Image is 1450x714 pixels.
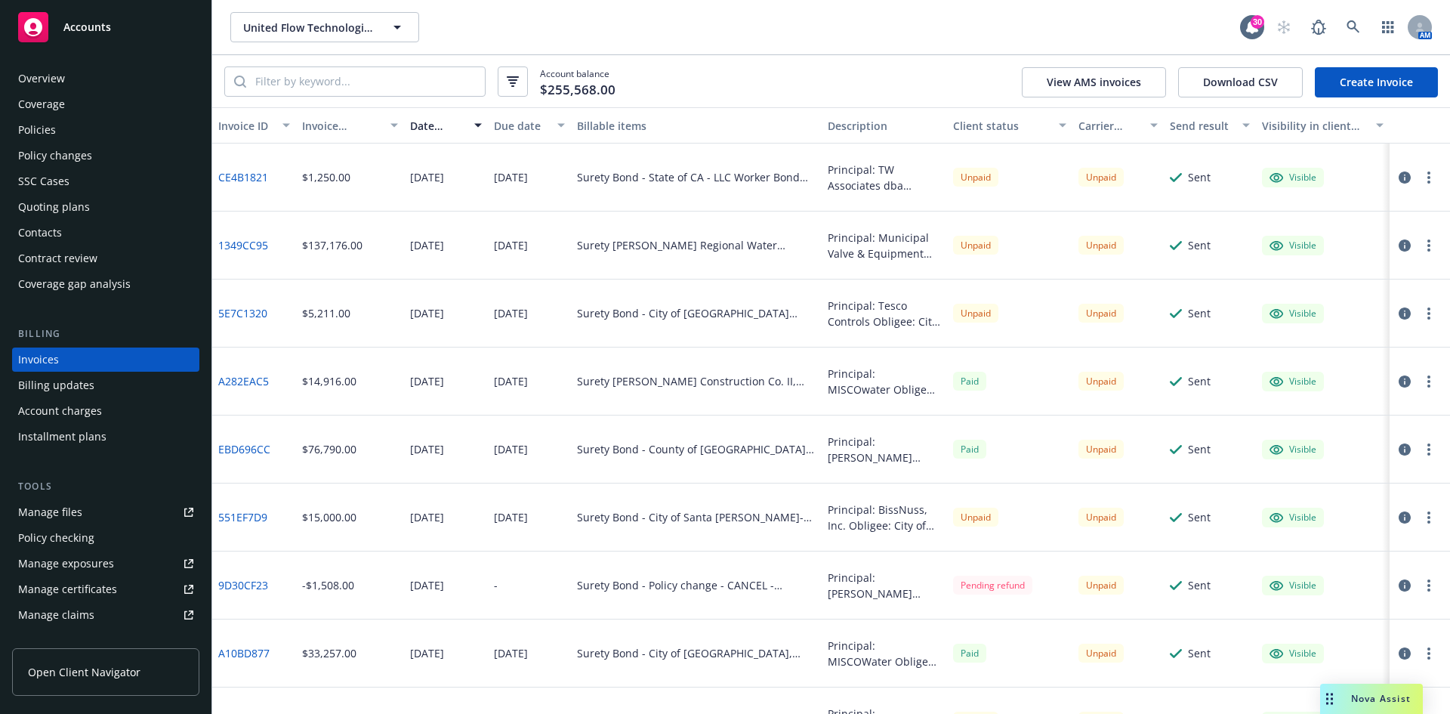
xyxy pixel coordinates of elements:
[494,305,528,321] div: [DATE]
[302,577,354,593] div: -$1,508.00
[953,168,998,187] div: Unpaid
[12,6,199,48] a: Accounts
[18,425,106,449] div: Installment plans
[12,373,199,397] a: Billing updates
[494,441,528,457] div: [DATE]
[1078,576,1124,595] div: Unpaid
[1078,440,1124,459] div: Unpaid
[218,118,273,134] div: Invoice ID
[1078,236,1124,255] div: Unpaid
[828,434,941,465] div: Principal: [PERSON_NAME] Incorporated of [US_STATE], Inc. Obligee: County of [GEOGRAPHIC_DATA], [...
[1188,645,1211,661] div: Sent
[577,118,816,134] div: Billable items
[12,169,199,193] a: SSC Cases
[828,570,941,601] div: Principal: [PERSON_NAME] Regency Group, LLC Obligee: City of Edinburg Bond Amount: $201,130.00 De...
[1269,12,1299,42] a: Start snowing
[410,645,444,661] div: [DATE]
[1188,237,1211,253] div: Sent
[540,67,615,95] span: Account balance
[577,645,816,661] div: Surety Bond - City of [GEOGRAPHIC_DATA], [GEOGRAPHIC_DATA]-Performance & Payment Bond - SPA151009...
[18,603,94,627] div: Manage claims
[953,372,986,391] span: Paid
[1303,12,1334,42] a: Report a Bug
[218,577,268,593] a: 9D30CF23
[410,509,444,525] div: [DATE]
[18,399,102,423] div: Account charges
[18,373,94,397] div: Billing updates
[1164,107,1256,144] button: Send result
[12,221,199,245] a: Contacts
[12,246,199,270] a: Contract review
[410,373,444,389] div: [DATE]
[1188,509,1211,525] div: Sent
[302,509,356,525] div: $15,000.00
[953,440,986,459] span: Paid
[218,169,268,185] a: CE4B1821
[953,118,1050,134] div: Client status
[577,441,816,457] div: Surety Bond - County of [GEOGRAPHIC_DATA], [GEOGRAPHIC_DATA]-Performance & Payment Bond - SPA1510...
[488,107,572,144] button: Due date
[1078,644,1124,663] div: Unpaid
[18,526,94,550] div: Policy checking
[410,169,444,185] div: [DATE]
[1178,67,1303,97] button: Download CSV
[246,67,485,96] input: Filter by keyword...
[1022,67,1166,97] button: View AMS invoices
[302,118,382,134] div: Invoice amount
[63,21,111,33] span: Accounts
[494,509,528,525] div: [DATE]
[953,644,986,663] div: Paid
[494,645,528,661] div: [DATE]
[218,441,270,457] a: EBD696CC
[18,118,56,142] div: Policies
[1078,372,1124,391] div: Unpaid
[540,80,615,100] span: $255,568.00
[12,500,199,524] a: Manage files
[18,169,69,193] div: SSC Cases
[410,577,444,593] div: [DATE]
[12,425,199,449] a: Installment plans
[1262,118,1367,134] div: Visibility in client dash
[218,373,269,389] a: A282EAC5
[12,479,199,494] div: Tools
[577,169,816,185] div: Surety Bond - State of CA - LLC Worker Bond ($100k) - SBP151009_016
[1270,239,1316,252] div: Visible
[302,373,356,389] div: $14,916.00
[1270,375,1316,388] div: Visible
[953,576,1032,595] div: Pending refund
[1078,304,1124,323] div: Unpaid
[494,373,528,389] div: [DATE]
[218,645,270,661] a: A10BD877
[1338,12,1368,42] a: Search
[12,603,199,627] a: Manage claims
[302,169,350,185] div: $1,250.00
[828,118,941,134] div: Description
[410,305,444,321] div: [DATE]
[1270,579,1316,592] div: Visible
[12,348,199,372] a: Invoices
[410,441,444,457] div: [DATE]
[302,645,356,661] div: $33,257.00
[18,577,117,601] div: Manage certificates
[243,20,374,36] span: United Flow Technologies
[12,577,199,601] a: Manage certificates
[12,526,199,550] a: Policy checking
[1270,511,1316,524] div: Visible
[1188,441,1211,457] div: Sent
[28,664,140,680] span: Open Client Navigator
[1078,118,1142,134] div: Carrier status
[577,305,816,321] div: Surety Bond - City of [GEOGRAPHIC_DATA][PERSON_NAME] - New Radio Links Connecting Reservoirs and ...
[1270,647,1316,660] div: Visible
[410,237,444,253] div: [DATE]
[18,66,65,91] div: Overview
[12,118,199,142] a: Policies
[1320,684,1339,714] div: Drag to move
[230,12,419,42] button: United Flow Technologies
[571,107,822,144] button: Billable items
[12,272,199,296] a: Coverage gap analysis
[12,552,199,576] a: Manage exposures
[828,162,941,193] div: Principal: TW Associates dba MiscoWater Obligee: State of CA CSLB Bond Amount: $100,000 LLC Emplo...
[1251,15,1264,29] div: 30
